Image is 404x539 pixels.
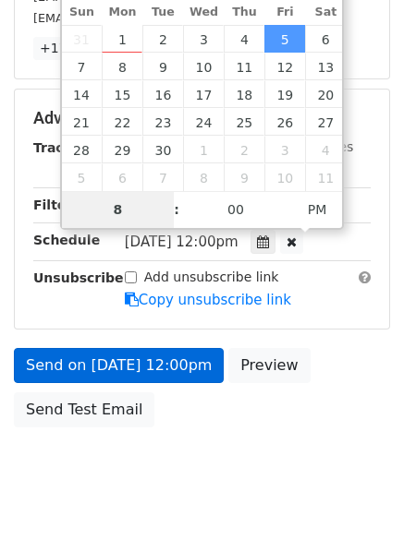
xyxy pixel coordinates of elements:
[125,234,239,250] span: [DATE] 12:00pm
[62,53,103,80] span: September 7, 2025
[305,136,346,163] span: October 4, 2025
[292,191,343,228] span: Click to toggle
[142,163,183,191] span: October 7, 2025
[102,25,142,53] span: September 1, 2025
[224,163,264,191] span: October 9, 2025
[183,53,224,80] span: September 10, 2025
[125,292,291,308] a: Copy unsubscribe link
[102,163,142,191] span: October 6, 2025
[312,450,404,539] iframe: Chat Widget
[62,108,103,136] span: September 21, 2025
[144,268,279,287] label: Add unsubscribe link
[62,191,175,228] input: Hour
[142,108,183,136] span: September 23, 2025
[142,80,183,108] span: September 16, 2025
[62,136,103,163] span: September 28, 2025
[62,80,103,108] span: September 14, 2025
[142,25,183,53] span: September 2, 2025
[264,80,305,108] span: September 19, 2025
[183,136,224,163] span: October 1, 2025
[14,348,224,383] a: Send on [DATE] 12:00pm
[224,108,264,136] span: September 25, 2025
[33,37,111,60] a: +17 more
[264,163,305,191] span: October 10, 2025
[264,6,305,18] span: Fri
[228,348,310,383] a: Preview
[33,233,100,247] strong: Schedule
[62,25,103,53] span: August 31, 2025
[305,6,346,18] span: Sat
[102,136,142,163] span: September 29, 2025
[179,191,292,228] input: Minute
[102,108,142,136] span: September 22, 2025
[102,80,142,108] span: September 15, 2025
[174,191,179,228] span: :
[33,198,80,212] strong: Filters
[183,6,224,18] span: Wed
[102,53,142,80] span: September 8, 2025
[142,136,183,163] span: September 30, 2025
[224,80,264,108] span: September 18, 2025
[183,25,224,53] span: September 3, 2025
[305,80,346,108] span: September 20, 2025
[14,392,154,427] a: Send Test Email
[264,136,305,163] span: October 3, 2025
[142,53,183,80] span: September 9, 2025
[305,25,346,53] span: September 6, 2025
[305,53,346,80] span: September 13, 2025
[183,108,224,136] span: September 24, 2025
[224,53,264,80] span: September 11, 2025
[305,108,346,136] span: September 27, 2025
[305,163,346,191] span: October 11, 2025
[33,270,124,285] strong: Unsubscribe
[183,163,224,191] span: October 8, 2025
[264,53,305,80] span: September 12, 2025
[224,6,264,18] span: Thu
[264,25,305,53] span: September 5, 2025
[62,163,103,191] span: October 5, 2025
[33,11,239,25] small: [EMAIL_ADDRESS][DOMAIN_NAME]
[62,6,103,18] span: Sun
[224,136,264,163] span: October 2, 2025
[33,140,95,155] strong: Tracking
[183,80,224,108] span: September 17, 2025
[264,108,305,136] span: September 26, 2025
[33,108,371,128] h5: Advanced
[224,25,264,53] span: September 4, 2025
[102,6,142,18] span: Mon
[142,6,183,18] span: Tue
